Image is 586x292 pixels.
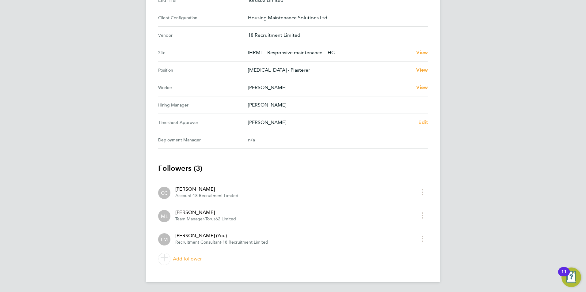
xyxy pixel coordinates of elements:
span: LM [161,236,168,243]
div: Site [158,49,248,56]
span: Account [175,193,192,198]
div: Timesheet Approver [158,119,248,126]
div: [PERSON_NAME] [175,185,238,193]
div: Vendor [158,32,248,39]
button: timesheet menu [417,211,428,220]
div: Client Configuration [158,14,248,21]
div: Hiring Manager [158,101,248,109]
h3: Followers (3) [158,163,428,173]
p: [PERSON_NAME] [248,119,413,126]
p: Housing Maintenance Solutions Ltd [248,14,423,21]
span: · [204,216,205,222]
p: [PERSON_NAME] [248,84,411,91]
span: View [416,84,428,90]
p: [MEDICAL_DATA] - Plasterer [248,66,411,74]
div: Position [158,66,248,74]
span: 18 Recruitment Limited [223,240,268,245]
div: Michael Leslie [158,210,170,222]
a: View [416,84,428,91]
a: View [416,49,428,56]
a: Add follower [158,250,428,268]
a: View [416,66,428,74]
div: [PERSON_NAME] (You) [175,232,268,239]
span: 18 Recruitment Limited [193,193,238,198]
span: View [416,67,428,73]
a: Edit [418,119,428,126]
div: n/a [248,136,418,144]
div: Libby Murphy (You) [158,233,170,245]
button: timesheet menu [417,234,428,243]
span: Torus62 Limited [205,216,236,222]
span: · [192,193,193,198]
p: 18 Recruitment Limited [248,32,423,39]
button: timesheet menu [417,187,428,197]
div: Deployment Manager [158,136,248,144]
div: 11 [561,272,567,280]
span: Recruitment Consultant [175,240,221,245]
span: Edit [418,119,428,125]
button: Open Resource Center, 11 new notifications [561,268,581,287]
div: Worker [158,84,248,91]
span: View [416,50,428,55]
span: · [221,240,223,245]
span: Team Manager [175,216,204,222]
span: CC [161,189,168,196]
span: ML [161,213,168,219]
p: [PERSON_NAME] [248,101,423,109]
div: [PERSON_NAME] [175,209,236,216]
div: Chloe Crayden [158,187,170,199]
p: IHRMT - Responsive maintenance - IHC [248,49,411,56]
